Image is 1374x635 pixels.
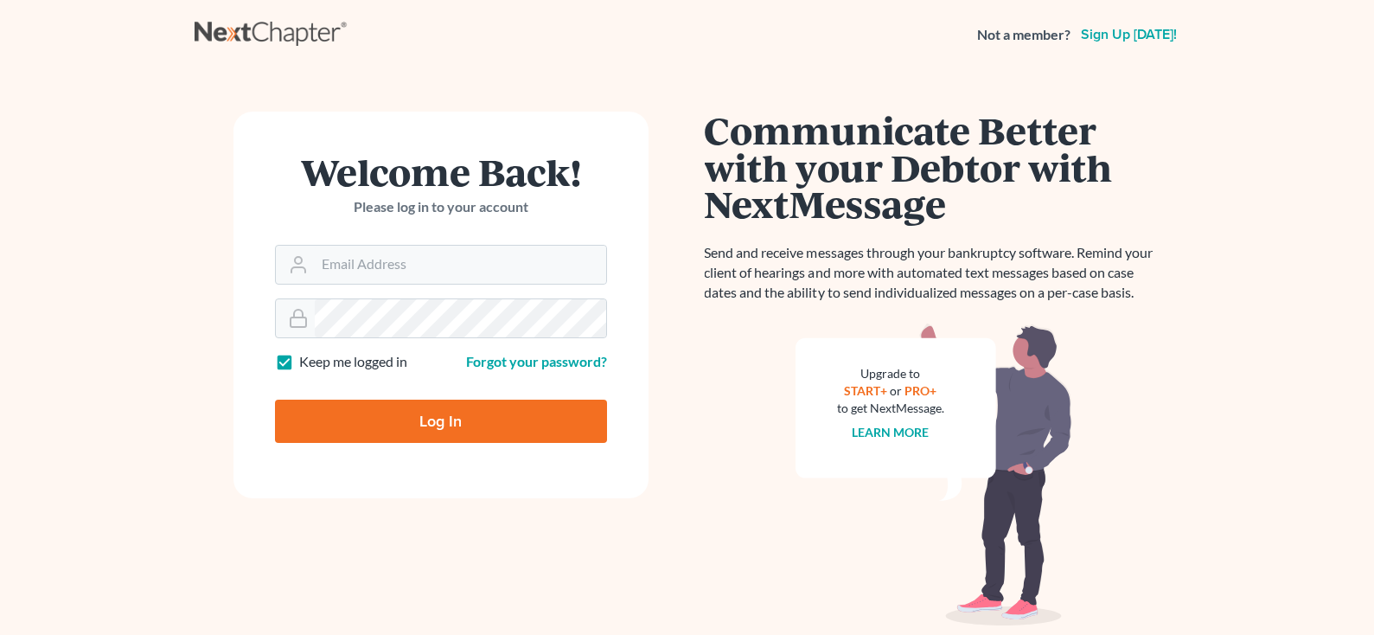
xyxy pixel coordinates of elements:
[705,243,1163,303] p: Send and receive messages through your bankruptcy software. Remind your client of hearings and mo...
[796,324,1072,626] img: nextmessage_bg-59042aed3d76b12b5cd301f8e5b87938c9018125f34e5fa2b7a6b67550977c72.svg
[852,425,929,439] a: Learn more
[275,400,607,443] input: Log In
[275,153,607,190] h1: Welcome Back!
[275,197,607,217] p: Please log in to your account
[837,365,944,382] div: Upgrade to
[904,383,936,398] a: PRO+
[977,25,1070,45] strong: Not a member?
[1077,28,1180,42] a: Sign up [DATE]!
[890,383,902,398] span: or
[705,112,1163,222] h1: Communicate Better with your Debtor with NextMessage
[844,383,887,398] a: START+
[315,246,606,284] input: Email Address
[466,353,607,369] a: Forgot your password?
[299,352,407,372] label: Keep me logged in
[837,400,944,417] div: to get NextMessage.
